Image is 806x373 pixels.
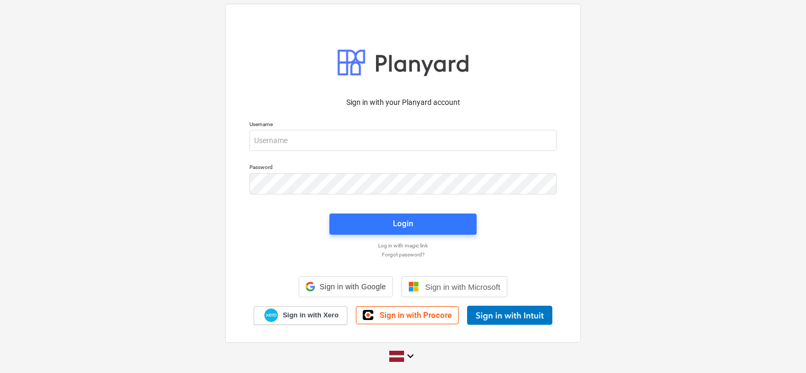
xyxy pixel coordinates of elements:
[380,310,452,320] span: Sign in with Procore
[319,282,386,291] span: Sign in with Google
[264,308,278,323] img: Xero logo
[404,350,417,362] i: keyboard_arrow_down
[249,121,557,130] p: Username
[393,217,413,230] div: Login
[244,242,562,249] a: Log in with magic link
[356,306,459,324] a: Sign in with Procore
[408,281,419,292] img: Microsoft logo
[425,282,500,291] span: Sign in with Microsoft
[249,97,557,108] p: Sign in with your Planyard account
[283,310,338,320] span: Sign in with Xero
[249,130,557,151] input: Username
[254,306,348,325] a: Sign in with Xero
[299,276,392,297] div: Sign in with Google
[329,214,477,235] button: Login
[244,251,562,258] a: Forgot password?
[249,164,557,173] p: Password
